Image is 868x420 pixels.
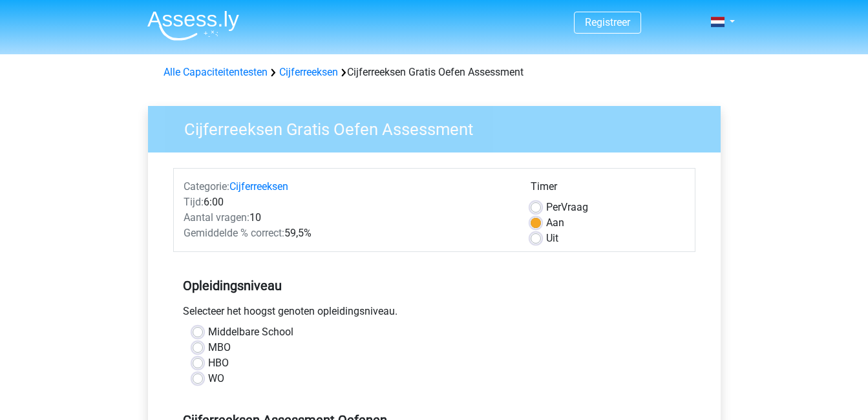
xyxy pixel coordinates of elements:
[173,304,695,324] div: Selecteer het hoogst genoten opleidingsniveau.
[531,179,685,200] div: Timer
[208,371,224,386] label: WO
[184,196,204,208] span: Tijd:
[546,200,588,215] label: Vraag
[147,10,239,41] img: Assessly
[546,201,561,213] span: Per
[208,324,293,340] label: Middelbare School
[174,210,521,226] div: 10
[169,114,711,140] h3: Cijferreeksen Gratis Oefen Assessment
[546,215,564,231] label: Aan
[208,340,231,355] label: MBO
[546,231,558,246] label: Uit
[279,66,338,78] a: Cijferreeksen
[184,180,229,193] span: Categorie:
[184,211,249,224] span: Aantal vragen:
[184,227,284,239] span: Gemiddelde % correct:
[164,66,268,78] a: Alle Capaciteitentesten
[208,355,229,371] label: HBO
[174,226,521,241] div: 59,5%
[585,16,630,28] a: Registreer
[174,194,521,210] div: 6:00
[183,273,686,299] h5: Opleidingsniveau
[229,180,288,193] a: Cijferreeksen
[158,65,710,80] div: Cijferreeksen Gratis Oefen Assessment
